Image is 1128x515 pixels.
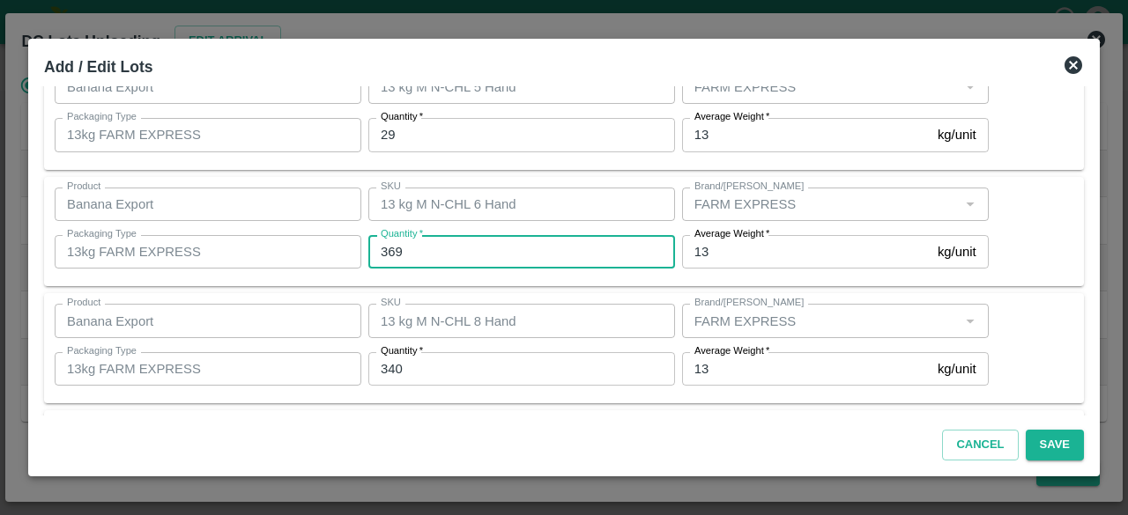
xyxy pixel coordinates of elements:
label: Packaging Type [67,344,137,358]
label: Brand/[PERSON_NAME] [694,413,804,427]
label: SKU [381,180,401,194]
label: Quantity [381,344,423,358]
p: kg/unit [938,242,976,261]
label: Quantity [381,110,423,124]
p: kg/unit [938,125,976,144]
b: Add / Edit Lots [44,58,152,76]
label: Packaging Type [67,227,137,241]
label: SKU [381,413,401,427]
label: Average Weight [694,227,769,241]
label: Brand/[PERSON_NAME] [694,180,804,194]
p: kg/unit [938,359,976,379]
label: Quantity [381,227,423,241]
label: Packaging Type [67,110,137,124]
input: Create Brand/Marka [687,193,954,216]
button: Save [1026,430,1084,460]
label: Product [67,413,100,427]
label: Product [67,296,100,310]
label: SKU [381,296,401,310]
label: Product [67,180,100,194]
label: Average Weight [694,110,769,124]
label: Average Weight [694,344,769,358]
button: Cancel [942,430,1018,460]
input: Create Brand/Marka [687,76,954,99]
label: Brand/[PERSON_NAME] [694,296,804,310]
input: Create Brand/Marka [687,309,954,332]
